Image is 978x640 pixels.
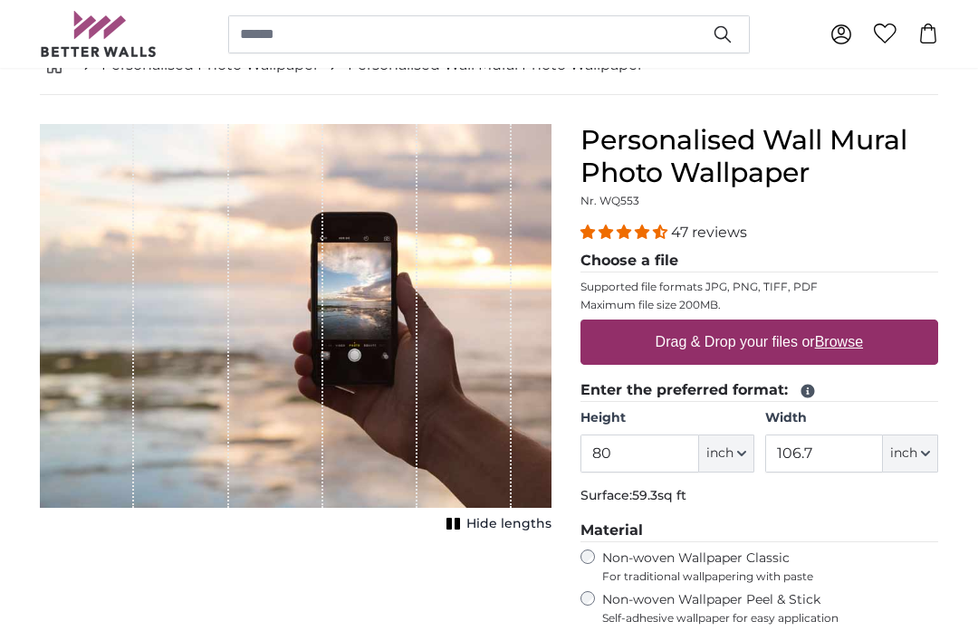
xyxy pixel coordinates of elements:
[580,224,671,241] span: 4.38 stars
[580,124,938,189] h1: Personalised Wall Mural Photo Wallpaper
[648,324,870,360] label: Drag & Drop your files or
[580,409,753,427] label: Height
[580,194,639,207] span: Nr. WQ553
[580,280,938,294] p: Supported file formats JPG, PNG, TIFF, PDF
[706,444,733,463] span: inch
[580,379,938,402] legend: Enter the preferred format:
[890,444,917,463] span: inch
[699,435,754,473] button: inch
[815,334,863,349] u: Browse
[580,520,938,542] legend: Material
[580,487,938,505] p: Surface:
[602,549,938,584] label: Non-woven Wallpaper Classic
[40,11,158,57] img: Betterwalls
[765,409,938,427] label: Width
[602,611,938,626] span: Self-adhesive wallpaper for easy application
[632,487,686,503] span: 59.3sq ft
[602,591,938,626] label: Non-woven Wallpaper Peel & Stick
[602,569,938,584] span: For traditional wallpapering with paste
[580,298,938,312] p: Maximum file size 200MB.
[466,515,551,533] span: Hide lengths
[40,124,551,537] div: 1 of 1
[671,224,747,241] span: 47 reviews
[441,511,551,537] button: Hide lengths
[883,435,938,473] button: inch
[580,250,938,272] legend: Choose a file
